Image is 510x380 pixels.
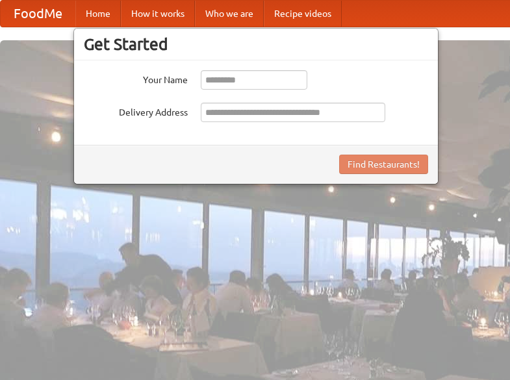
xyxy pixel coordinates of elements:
[264,1,342,27] a: Recipe videos
[195,1,264,27] a: Who we are
[339,155,428,174] button: Find Restaurants!
[75,1,121,27] a: Home
[121,1,195,27] a: How it works
[84,103,188,119] label: Delivery Address
[84,34,428,54] h3: Get Started
[84,70,188,86] label: Your Name
[1,1,75,27] a: FoodMe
